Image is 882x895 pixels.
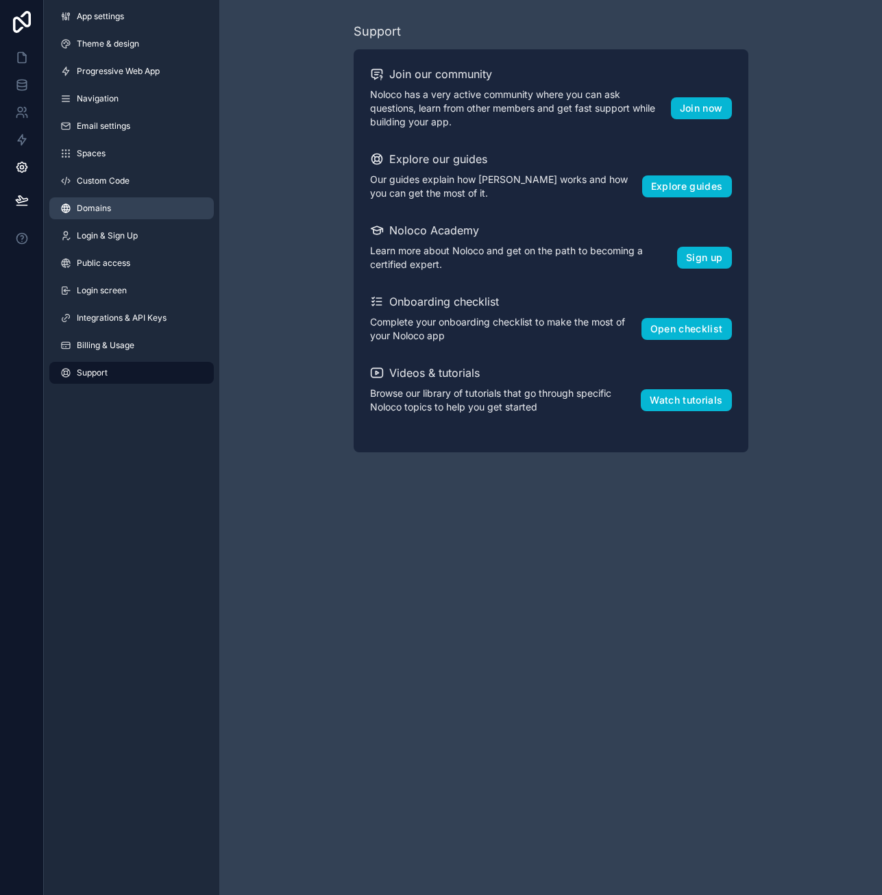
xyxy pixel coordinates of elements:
p: Learn more about Noloco and get on the path to becoming a certified expert. [370,244,678,271]
button: Explore guides [642,175,732,197]
p: Noloco has a very active community where you can ask questions, learn from other members and get ... [370,88,671,129]
span: Theme & design [77,38,139,49]
a: Public access [49,252,214,274]
span: Login & Sign Up [77,230,138,241]
button: Watch tutorials [641,389,731,411]
a: Login & Sign Up [49,225,214,247]
h2: Onboarding checklist [389,293,499,310]
span: Navigation [77,93,119,104]
span: Public access [77,258,130,269]
span: App settings [77,11,124,22]
span: Domains [77,203,111,214]
button: Join now [671,97,732,119]
span: Custom Code [77,175,130,186]
span: Integrations & API Keys [77,312,167,323]
a: Support [49,362,214,384]
a: Email settings [49,115,214,137]
span: Login screen [77,285,127,296]
span: Billing & Usage [77,340,134,351]
a: Theme & design [49,33,214,55]
a: Navigation [49,88,214,110]
span: Progressive Web App [77,66,160,77]
p: Our guides explain how [PERSON_NAME] works and how you can get the most of it. [370,173,642,200]
p: Complete your onboarding checklist to make the most of your Noloco app [370,315,641,343]
span: Support [77,367,108,378]
p: Browse our library of tutorials that go through specific Noloco topics to help you get started [370,387,641,414]
button: Sign up [677,247,731,269]
h2: Videos & tutorials [389,365,480,381]
div: Support [354,22,401,41]
h2: Explore our guides [389,151,487,167]
a: App settings [49,5,214,27]
button: Open checklist [641,318,732,340]
a: Login screen [49,280,214,302]
h2: Join our community [389,66,492,82]
span: Spaces [77,148,106,159]
h2: Noloco Academy [389,222,479,238]
a: Custom Code [49,170,214,192]
a: Spaces [49,143,214,164]
span: Email settings [77,121,130,132]
a: Progressive Web App [49,60,214,82]
a: Integrations & API Keys [49,307,214,329]
a: Billing & Usage [49,334,214,356]
a: Domains [49,197,214,219]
